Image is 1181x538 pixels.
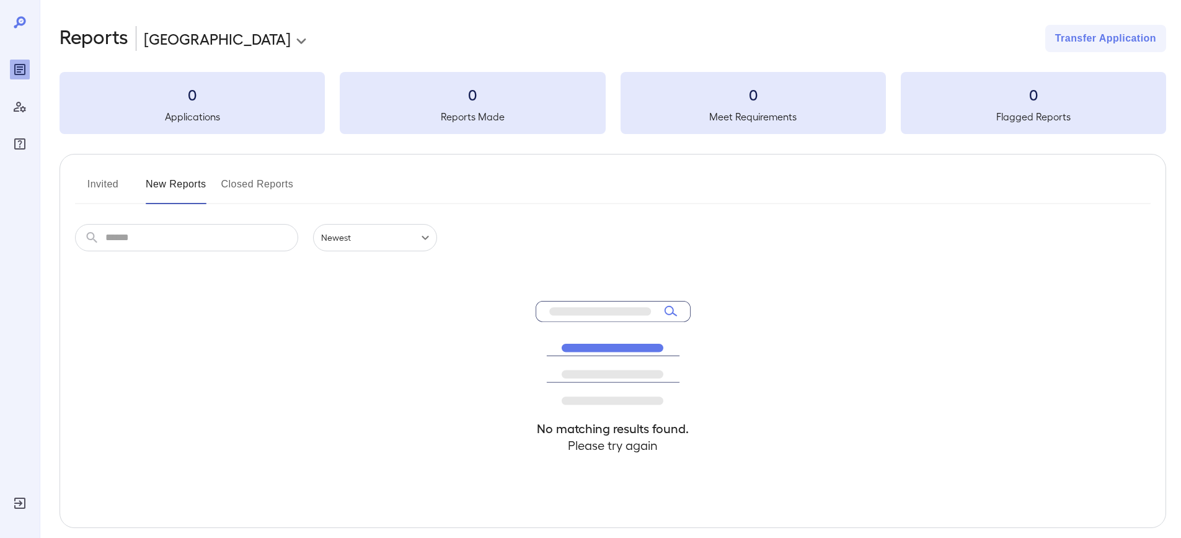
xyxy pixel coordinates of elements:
[221,174,294,204] button: Closed Reports
[313,224,437,251] div: Newest
[621,84,886,104] h3: 0
[901,84,1166,104] h3: 0
[60,72,1166,134] summary: 0Applications0Reports Made0Meet Requirements0Flagged Reports
[340,84,605,104] h3: 0
[10,134,30,154] div: FAQ
[10,97,30,117] div: Manage Users
[10,493,30,513] div: Log Out
[901,109,1166,124] h5: Flagged Reports
[60,25,128,52] h2: Reports
[60,109,325,124] h5: Applications
[10,60,30,79] div: Reports
[1045,25,1166,52] button: Transfer Application
[621,109,886,124] h5: Meet Requirements
[60,84,325,104] h3: 0
[144,29,291,48] p: [GEOGRAPHIC_DATA]
[536,437,691,454] h4: Please try again
[536,420,691,437] h4: No matching results found.
[340,109,605,124] h5: Reports Made
[75,174,131,204] button: Invited
[146,174,206,204] button: New Reports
